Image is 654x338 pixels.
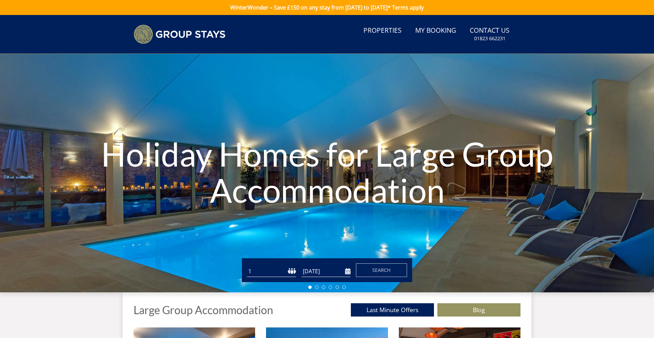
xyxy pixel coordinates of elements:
a: My Booking [412,23,459,39]
span: Search [372,267,391,273]
a: Blog [437,303,520,317]
h1: Holiday Homes for Large Group Accommodation [98,122,556,221]
a: Contact Us01823 662231 [467,23,512,45]
input: Arrival Date [301,266,351,277]
a: Properties [361,23,404,39]
button: Search [356,263,407,277]
img: Group Stays [134,25,225,44]
a: Last Minute Offers [351,303,434,317]
small: 01823 662231 [474,35,505,42]
h1: Large Group Accommodation [134,304,273,316]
